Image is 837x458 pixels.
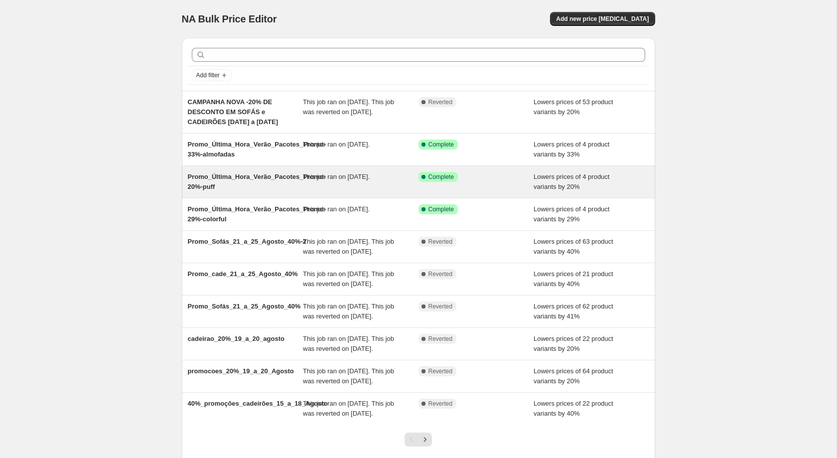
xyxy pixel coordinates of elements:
span: cadeirao_20%_19_a_20_agosto [188,335,284,342]
span: Complete [428,141,454,149]
span: This job ran on [DATE]. [303,173,370,180]
span: 40%_promoções_cadeirões_15_a_18_Agosto [188,400,328,407]
span: This job ran on [DATE]. This job was reverted on [DATE]. [303,98,394,116]
span: Lowers prices of 64 product variants by 20% [534,367,613,385]
span: Promo_cade_21_a_25_Agosto_40% [188,270,298,278]
span: Complete [428,205,454,213]
span: Lowers prices of 4 product variants by 33% [534,141,609,158]
span: Lowers prices of 4 product variants by 29% [534,205,609,223]
span: Promo_Última_Hora_Verão_Pacotes_Promo-33%-almofadas [188,141,326,158]
span: Reverted [428,270,453,278]
span: CAMPANHA NOVA -20% DE DESCONTO EM SOFÁS e CADEIRÕES [DATE] a [DATE] [188,98,279,126]
span: Promo_Última_Hora_Verão_Pacotes_Promo-29%-colorful [188,205,326,223]
span: This job ran on [DATE]. This job was reverted on [DATE]. [303,270,394,288]
span: This job ran on [DATE]. This job was reverted on [DATE]. [303,303,394,320]
span: Lowers prices of 4 product variants by 20% [534,173,609,190]
span: Promo_Sofás_21_a_25_Agosto_40% [188,303,301,310]
span: Lowers prices of 53 product variants by 20% [534,98,613,116]
span: Promo_Sofás_21_a_25_Agosto_40%-2 [188,238,306,245]
span: Reverted [428,238,453,246]
span: promocoes_20%_19_a_20_Agosto [188,367,294,375]
span: NA Bulk Price Editor [182,13,277,24]
span: This job ran on [DATE]. [303,141,370,148]
span: Lowers prices of 22 product variants by 40% [534,400,613,417]
span: Reverted [428,400,453,408]
span: This job ran on [DATE]. [303,205,370,213]
button: Next [418,433,432,447]
span: This job ran on [DATE]. This job was reverted on [DATE]. [303,335,394,352]
span: This job ran on [DATE]. This job was reverted on [DATE]. [303,367,394,385]
span: Promo_Última_Hora_Verão_Pacotes_Promo-20%-puff [188,173,326,190]
span: Reverted [428,335,453,343]
button: Add new price [MEDICAL_DATA] [550,12,655,26]
span: Lowers prices of 62 product variants by 41% [534,303,613,320]
nav: Pagination [405,433,432,447]
span: Reverted [428,98,453,106]
span: Lowers prices of 22 product variants by 20% [534,335,613,352]
span: Lowers prices of 21 product variants by 40% [534,270,613,288]
span: This job ran on [DATE]. This job was reverted on [DATE]. [303,238,394,255]
button: Add filter [192,69,232,81]
span: Add new price [MEDICAL_DATA] [556,15,649,23]
span: Add filter [196,71,220,79]
span: Lowers prices of 63 product variants by 40% [534,238,613,255]
span: Complete [428,173,454,181]
span: Reverted [428,303,453,310]
span: This job ran on [DATE]. This job was reverted on [DATE]. [303,400,394,417]
span: Reverted [428,367,453,375]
